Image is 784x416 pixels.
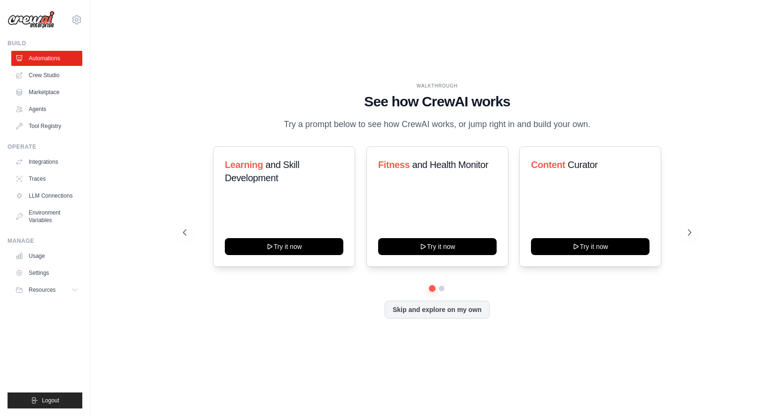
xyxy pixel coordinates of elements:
a: Tool Registry [11,119,82,134]
div: WALKTHROUGH [183,82,691,89]
span: Curator [568,160,598,170]
h1: See how CrewAI works [183,93,691,110]
a: Crew Studio [11,68,82,83]
a: Automations [11,51,82,66]
span: Logout [42,397,59,404]
span: and Health Monitor [412,160,488,170]
a: LLM Connections [11,188,82,203]
p: Try a prompt below to see how CrewAI works, or jump right in and build your own. [279,118,595,131]
div: Manage [8,237,82,245]
a: Marketplace [11,85,82,100]
span: Content [531,160,565,170]
a: Integrations [11,154,82,169]
a: Settings [11,265,82,280]
button: Skip and explore on my own [385,301,490,319]
a: Traces [11,171,82,186]
div: Operate [8,143,82,151]
button: Logout [8,392,82,408]
button: Resources [11,282,82,297]
span: Learning [225,160,263,170]
button: Try it now [225,238,343,255]
a: Environment Variables [11,205,82,228]
span: Resources [29,286,55,294]
div: Build [8,40,82,47]
a: Usage [11,248,82,264]
button: Try it now [531,238,649,255]
span: Fitness [378,160,410,170]
button: Try it now [378,238,497,255]
img: Logo [8,11,55,29]
a: Agents [11,102,82,117]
